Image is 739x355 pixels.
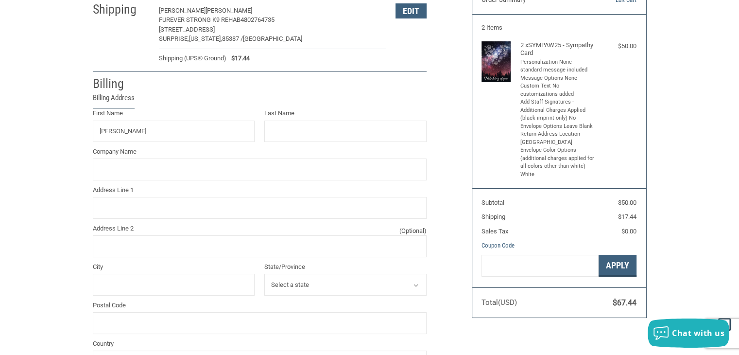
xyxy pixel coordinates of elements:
span: $0.00 [621,228,636,235]
button: Apply [599,255,636,277]
span: Chat with us [672,328,724,338]
label: Company Name [93,147,427,157]
span: [GEOGRAPHIC_DATA] [243,35,302,42]
li: Envelope Options Leave Blank [520,123,596,131]
span: 4802764735 [241,16,275,23]
span: 85387 / [222,35,243,42]
span: Sales Tax [481,228,508,235]
span: $67.44 [613,298,636,307]
span: [PERSON_NAME] [206,7,252,14]
small: (Optional) [399,226,427,236]
span: Shipping (UPS® Ground) [159,53,226,63]
li: Personalization None - standard message included [520,58,596,74]
legend: Billing Address [93,92,135,108]
span: FUREVER STRONG K9 REHAB [159,16,241,23]
label: State/Province [264,262,427,272]
span: [US_STATE], [189,35,222,42]
span: $17.44 [618,213,636,220]
a: Coupon Code [481,242,515,249]
input: Gift Certificate or Coupon Code [481,255,599,277]
h4: 2 x SYMPAW25 - Sympathy Card [520,41,596,57]
span: $17.44 [226,53,250,63]
label: Postal Code [93,301,427,310]
span: Shipping [481,213,505,220]
button: Edit [395,3,427,18]
h2: Billing [93,76,150,92]
span: SURPRISE, [159,35,189,42]
label: Country [93,339,427,349]
div: $50.00 [598,41,636,51]
li: Message Options None [520,74,596,83]
li: Custom Text No customizations added [520,82,596,98]
label: Last Name [264,108,427,118]
h2: Shipping [93,1,150,18]
span: [PERSON_NAME] [159,7,206,14]
h3: 2 Items [481,24,636,32]
label: City [93,262,255,272]
label: Address Line 1 [93,185,427,195]
span: [STREET_ADDRESS] [159,26,215,33]
button: Chat with us [648,319,729,348]
span: Total (USD) [481,298,517,307]
li: Return Address Location [GEOGRAPHIC_DATA] [520,130,596,146]
span: Subtotal [481,199,504,206]
label: First Name [93,108,255,118]
label: Address Line 2 [93,224,427,233]
span: $50.00 [618,199,636,206]
li: Envelope Color Options (additional charges applied for all colors other than white) White [520,146,596,178]
li: Add Staff Signatures - Additional Charges Applied (black imprint only) No [520,98,596,123]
